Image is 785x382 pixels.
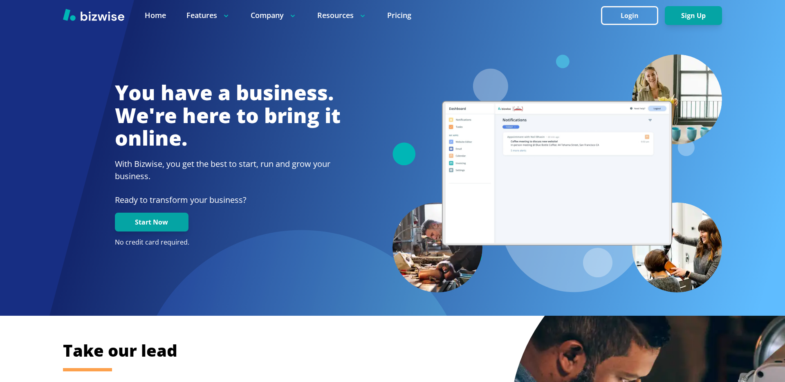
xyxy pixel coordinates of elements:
p: Features [186,10,230,20]
button: Login [601,6,658,25]
a: Login [601,12,665,20]
a: Home [145,10,166,20]
p: Ready to transform your business? [115,194,341,206]
img: Bizwise Logo [63,9,124,21]
h2: Take our lead [63,339,676,362]
p: Company [251,10,297,20]
button: Start Now [115,213,188,231]
a: Sign Up [665,12,722,20]
h1: You have a business. We're here to bring it online. [115,81,341,150]
a: Start Now [115,218,188,226]
a: Pricing [387,10,411,20]
p: Resources [317,10,367,20]
h2: With Bizwise, you get the best to start, run and grow your business. [115,158,341,182]
button: Sign Up [665,6,722,25]
p: No credit card required. [115,238,341,247]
